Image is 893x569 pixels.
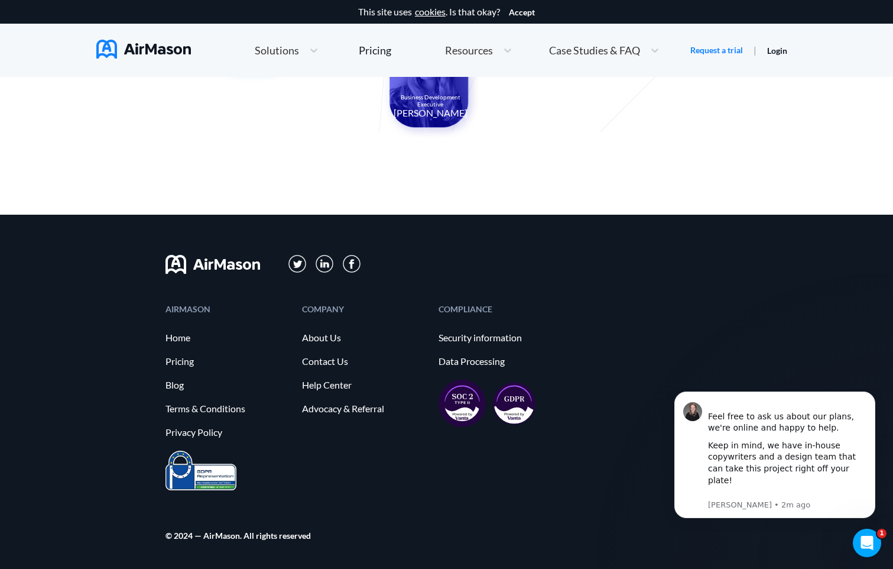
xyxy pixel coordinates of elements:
a: About Us [302,332,427,343]
span: Case Studies & FAQ [549,45,640,56]
div: COMPANY [302,305,427,313]
img: soc2-17851990f8204ed92eb8cdb2d5e8da73.svg [439,380,486,427]
img: Courtney [382,21,480,140]
a: Security information [439,332,563,343]
a: Terms & Conditions [165,403,290,414]
span: | [754,44,756,56]
img: gdpr-98ea35551734e2af8fd9405dbdaf8c18.svg [493,382,535,425]
span: Resources [445,45,493,56]
a: Help Center [302,380,427,390]
a: Pricing [359,40,391,61]
iframe: Intercom live chat [853,529,881,557]
img: AirMason Logo [96,40,191,59]
div: © 2024 — AirMason. All rights reserved [165,532,311,539]
a: Blog [165,380,290,390]
a: Advocacy & Referral [302,403,427,414]
div: Pricing [359,45,391,56]
img: prighter-certificate-eu-7c0b0bead1821e86115914626e15d079.png [165,451,236,490]
a: Data Processing [439,356,563,367]
a: Privacy Policy [165,427,290,438]
a: cookies [415,7,446,17]
img: svg+xml;base64,PD94bWwgdmVyc2lvbj0iMS4wIiBlbmNvZGluZz0iVVRGLTgiPz4KPHN2ZyB3aWR0aD0iMzBweCIgaGVpZ2... [343,255,361,273]
img: svg+xml;base64,PD94bWwgdmVyc2lvbj0iMS4wIiBlbmNvZGluZz0iVVRGLTgiPz4KPHN2ZyB3aWR0aD0iMzFweCIgaGVpZ2... [288,255,307,273]
a: Pricing [165,356,290,367]
a: Login [767,46,787,56]
button: Accept cookies [509,8,535,17]
center: Business Development Executive [392,94,469,108]
div: COMPLIANCE [439,305,563,313]
img: svg+xml;base64,PD94bWwgdmVyc2lvbj0iMS4wIiBlbmNvZGluZz0iVVRGLTgiPz4KPHN2ZyB3aWR0aD0iMzFweCIgaGVpZ2... [316,255,334,273]
a: Contact Us [302,356,427,367]
img: svg+xml;base64,PHN2ZyB3aWR0aD0iMTYwIiBoZWlnaHQ9IjMyIiB2aWV3Qm94PSIwIDAgMTYwIDMyIiBmaWxsPSJub25lIi... [165,255,260,274]
a: Home [165,332,290,343]
a: Request a trial [690,44,743,56]
span: 1 [877,529,886,538]
iframe: Intercom notifications message [657,389,893,563]
div: AIRMASON [165,305,290,313]
span: Solutions [255,45,299,56]
center: [PERSON_NAME] [394,108,467,118]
